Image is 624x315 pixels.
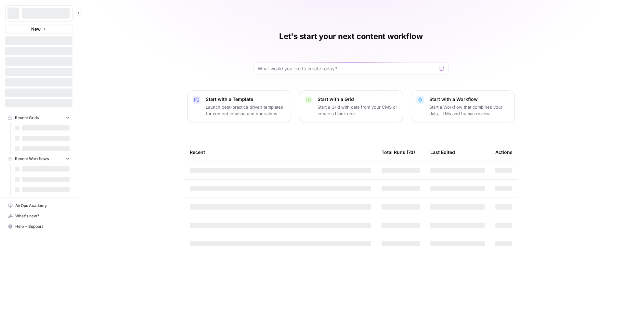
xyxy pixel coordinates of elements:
button: Recent Grids [5,113,72,123]
a: AirOps Academy [5,200,72,211]
button: Start with a GridStart a Grid with data from your CMS or create a blank one [299,90,403,122]
div: Total Runs (7d) [382,143,415,161]
button: New [5,24,72,34]
h1: Let's start your next content workflow [279,31,423,42]
button: Recent Workflows [5,154,72,164]
input: What would you like to create today? [258,65,436,72]
div: Last Edited [430,143,455,161]
div: Actions [495,143,513,161]
span: Recent Workflows [15,156,49,162]
span: Recent Grids [15,115,39,121]
p: Start with a Grid [318,96,397,103]
span: New [31,26,41,32]
div: Recent [190,143,371,161]
button: Start with a TemplateLaunch best-practice driven templates for content creation and operations [187,90,291,122]
span: AirOps Academy [15,203,70,209]
p: Start a Workflow that combines your data, LLMs and human review [429,104,509,117]
button: Start with a WorkflowStart a Workflow that combines your data, LLMs and human review [411,90,515,122]
span: Help + Support [15,224,70,229]
p: Launch best-practice driven templates for content creation and operations [206,104,286,117]
button: Help + Support [5,221,72,232]
div: What's new? [6,211,72,221]
p: Start with a Template [206,96,286,103]
p: Start with a Workflow [429,96,509,103]
p: Start a Grid with data from your CMS or create a blank one [318,104,397,117]
button: What's new? [5,211,72,221]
